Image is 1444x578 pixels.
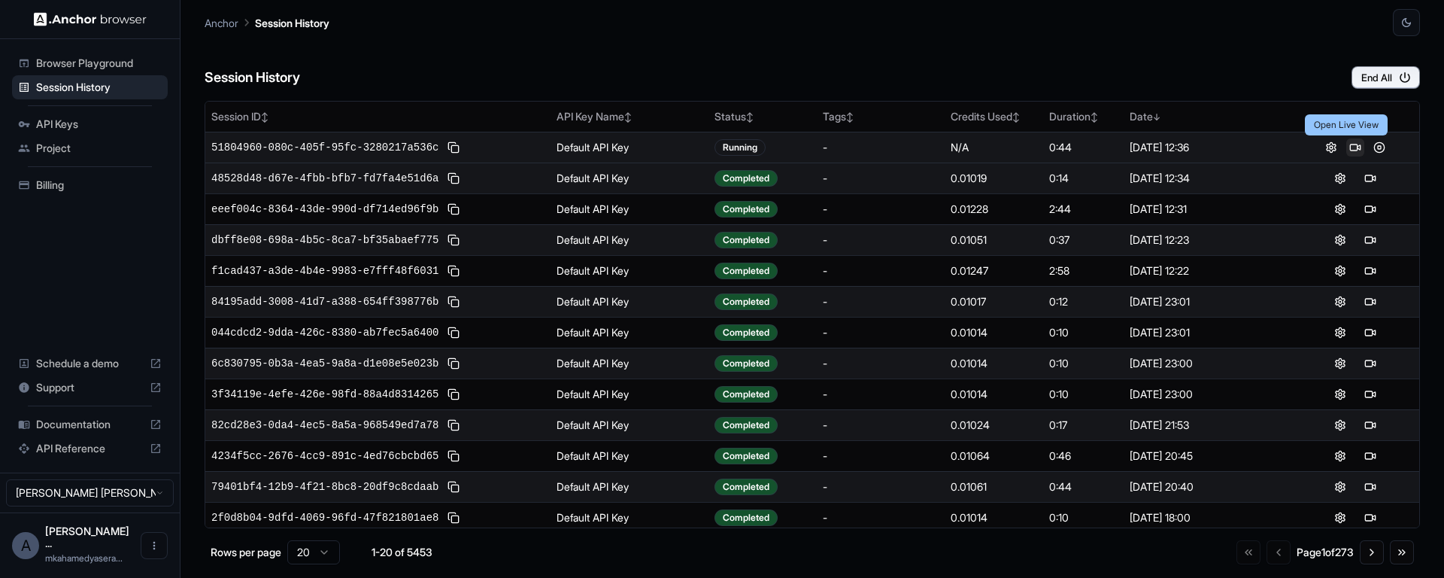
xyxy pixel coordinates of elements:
span: ↓ [1153,111,1160,123]
div: Session ID [211,109,545,124]
td: Default API Key [551,471,708,502]
button: Open menu [141,532,168,559]
div: [DATE] 23:01 [1130,325,1285,340]
div: Documentation [12,412,168,437]
span: dbff8e08-698a-4b5c-8ca7-bf35abaef775 [211,233,438,248]
span: 84195add-3008-41d7-a388-654ff398776b [211,294,438,309]
td: Default API Key [551,286,708,317]
div: Completed [714,417,778,433]
div: [DATE] 23:00 [1130,387,1285,402]
div: 0.01019 [951,171,1037,186]
span: Billing [36,178,162,193]
div: 0.01014 [951,356,1037,371]
div: - [823,202,939,217]
span: ↕ [1012,111,1020,123]
span: 6c830795-0b3a-4ea5-9a8a-d1e08e5e023b [211,356,438,371]
span: ↕ [746,111,754,123]
div: 0.01014 [951,387,1037,402]
div: Completed [714,263,778,279]
div: Completed [714,201,778,218]
span: API Reference [36,441,144,456]
span: Browser Playground [36,56,162,71]
div: 0:10 [1049,387,1117,402]
div: - [823,479,939,494]
span: f1cad437-a3de-4b4e-9983-e7fff48f6031 [211,263,438,278]
td: Default API Key [551,379,708,409]
div: - [823,140,939,155]
div: - [823,233,939,248]
div: Browser Playground [12,51,168,75]
div: 0:10 [1049,510,1117,525]
div: - [823,356,939,371]
div: Completed [714,294,778,310]
span: ↕ [1091,111,1098,123]
span: eeef004c-8364-43de-990d-df714ed96f9b [211,202,438,217]
div: [DATE] 20:40 [1130,479,1285,494]
div: - [823,387,939,402]
nav: breadcrumb [205,14,329,31]
span: Support [36,380,144,395]
div: 0:10 [1049,356,1117,371]
div: Date [1130,109,1285,124]
div: [DATE] 12:34 [1130,171,1285,186]
div: API Keys [12,112,168,136]
div: Support [12,376,168,400]
div: - [823,171,939,186]
td: Default API Key [551,224,708,255]
div: 2:58 [1049,263,1117,278]
h6: Session History [205,67,300,89]
span: Documentation [36,417,144,432]
td: Default API Key [551,132,708,163]
td: Default API Key [551,255,708,286]
span: ↕ [624,111,632,123]
span: 4234f5cc-2676-4cc9-891c-4ed76cbcbd65 [211,449,438,464]
td: Default API Key [551,348,708,379]
td: Default API Key [551,317,708,348]
div: [DATE] 21:53 [1130,418,1285,433]
div: - [823,418,939,433]
div: 0:44 [1049,140,1117,155]
p: Session History [255,15,329,31]
div: - [823,325,939,340]
div: 0:10 [1049,325,1117,340]
span: 3f34119e-4efe-426e-98fd-88a4d8314265 [211,387,438,402]
button: End All [1351,66,1420,89]
span: 82cd28e3-0da4-4ec5-8a5a-968549ed7a78 [211,418,438,433]
div: 0:12 [1049,294,1117,309]
span: Ahamed Yaser Arafath MK [45,525,129,549]
div: 0.01014 [951,510,1037,525]
div: - [823,294,939,309]
div: [DATE] 12:36 [1130,140,1285,155]
div: Completed [714,386,778,403]
div: [DATE] 12:31 [1130,202,1285,217]
div: Session History [12,75,168,99]
span: ↕ [846,111,854,123]
td: Default API Key [551,440,708,471]
div: 0:46 [1049,449,1117,464]
div: 0.01024 [951,418,1037,433]
div: [DATE] 23:00 [1130,356,1285,371]
div: - [823,510,939,525]
span: 48528d48-d67e-4fbb-bfb7-fd7fa4e51d6a [211,171,438,186]
span: ↕ [261,111,268,123]
div: Tags [823,109,939,124]
div: API Key Name [557,109,702,124]
div: API Reference [12,437,168,461]
span: Schedule a demo [36,356,144,371]
div: Completed [714,170,778,187]
div: Completed [714,355,778,372]
div: [DATE] 12:22 [1130,263,1285,278]
div: N/A [951,140,1037,155]
div: [DATE] 18:00 [1130,510,1285,525]
span: 2f0d8b04-9dfd-4069-96fd-47f821801ae8 [211,510,438,525]
td: Default API Key [551,163,708,193]
div: Completed [714,324,778,341]
img: Anchor Logo [34,12,147,26]
span: Project [36,141,162,156]
div: 0.01228 [951,202,1037,217]
div: Running [714,139,766,156]
div: 0.01014 [951,325,1037,340]
div: 2:44 [1049,202,1117,217]
div: [DATE] 12:23 [1130,233,1285,248]
div: Completed [714,510,778,526]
